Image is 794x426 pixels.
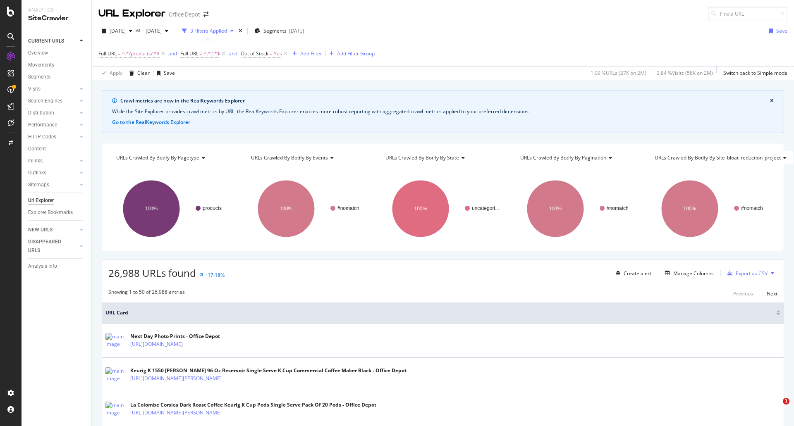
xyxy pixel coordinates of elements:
div: Apply [110,69,122,76]
div: Analysis Info [28,262,57,271]
div: Visits [28,85,41,93]
span: URL Card [105,309,774,317]
div: While the Site Explorer provides crawl metrics by URL, the RealKeywords Explorer enables more rob... [112,108,774,115]
svg: A chart. [647,173,777,245]
div: DISAPPEARED URLS [28,238,70,255]
div: Manage Columns [673,270,714,277]
button: [DATE] [98,24,136,38]
h4: URLs Crawled By Botify By state [384,151,501,164]
div: Previous [733,290,753,297]
button: Clear [126,67,150,80]
a: Outlinks [28,169,77,177]
button: and [229,50,237,57]
div: A chart. [243,173,374,245]
span: vs [136,26,142,33]
span: ^.*/products/.*$ [122,48,160,59]
div: SiteCrawler [28,14,85,23]
button: Apply [98,67,122,80]
div: Save [164,69,175,76]
a: Visits [28,85,77,93]
div: CURRENT URLS [28,37,64,45]
svg: A chart. [378,173,508,245]
a: Inlinks [28,157,77,165]
img: main image [105,402,126,416]
text: #nomatch [741,205,763,211]
a: [URL][DOMAIN_NAME][PERSON_NAME] [130,409,222,417]
h4: URLs Crawled By Botify By pagination [519,151,636,164]
h4: URLs Crawled By Botify By events [249,151,366,164]
span: URLs Crawled By Botify By pagination [520,154,606,161]
div: Save [776,27,787,34]
div: Distribution [28,109,54,117]
span: = [118,50,121,57]
div: Movements [28,61,54,69]
text: 100% [414,206,427,212]
a: Segments [28,73,86,81]
a: Analysis Info [28,262,86,271]
span: URLs Crawled By Botify By state [385,154,459,161]
span: 2025 Oct. 4th [110,27,126,34]
a: [URL][DOMAIN_NAME] [130,340,183,348]
div: La Colombe Corsica Dark Roast Coffee Keurig K Cup Pods Single Serve Pack Of 20 Pods - Office Depot [130,401,376,409]
div: +17.18% [205,271,225,278]
div: URL Explorer [98,7,165,21]
div: arrow-right-arrow-left [203,12,208,17]
button: Manage Columns [662,268,714,278]
div: Sitemaps [28,181,49,189]
div: Url Explorer [28,196,54,205]
button: Save [153,67,175,80]
button: close banner [768,95,776,106]
a: [URL][DOMAIN_NAME][PERSON_NAME] [130,374,222,383]
button: Next [767,288,777,298]
span: URLs Crawled By Botify By events [251,154,328,161]
div: Clear [137,69,150,76]
a: Distribution [28,109,77,117]
button: Segments[DATE] [251,24,307,38]
button: Add Filter [289,49,322,59]
span: Segments [263,27,287,34]
a: Explorer Bookmarks [28,208,86,217]
a: HTTP Codes [28,133,77,141]
div: Showing 1 to 50 of 26,988 entries [108,288,185,298]
span: = [270,50,273,57]
text: #nomatch [607,205,629,211]
div: HTTP Codes [28,133,56,141]
svg: A chart. [108,173,239,245]
span: ≠ [200,50,203,57]
h4: URLs Crawled By Botify By site_bloat_reduction_project [653,151,793,164]
button: and [168,50,177,57]
button: Previous [733,288,753,298]
div: 3 Filters Applied [190,27,227,34]
a: Overview [28,49,86,57]
a: CURRENT URLS [28,37,77,45]
span: Full URL [180,50,198,57]
div: Crawl metrics are now in the RealKeywords Explorer [120,97,770,105]
text: 100% [549,206,562,212]
a: Search Engines [28,97,77,105]
text: uncategori… [472,205,500,211]
button: 3 Filters Applied [179,24,237,38]
span: Full URL [98,50,117,57]
img: main image [105,333,126,348]
div: Analytics [28,7,85,14]
div: info banner [102,90,784,133]
button: Save [766,24,787,38]
a: NEW URLS [28,226,77,234]
a: Sitemaps [28,181,77,189]
div: Switch back to Simple mode [723,69,787,76]
iframe: Intercom live chat [766,398,786,418]
div: times [237,27,244,35]
div: Overview [28,49,48,57]
span: URLs Crawled By Botify By site_bloat_reduction_project [655,154,781,161]
svg: A chart. [512,173,643,245]
div: Export as CSV [736,270,768,277]
div: Outlinks [28,169,46,177]
button: Create alert [612,267,651,280]
span: 26,988 URLs found [108,266,196,280]
text: 100% [684,206,696,212]
div: Next [767,290,777,297]
img: main image [105,367,126,382]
